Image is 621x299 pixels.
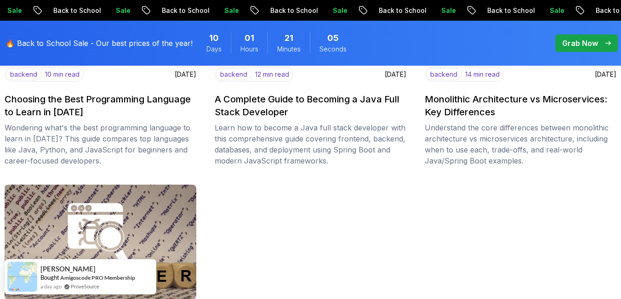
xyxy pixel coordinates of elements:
[319,45,347,54] span: Seconds
[189,6,219,15] p: Sale
[515,6,544,15] p: Sale
[344,6,406,15] p: Back to School
[6,68,41,80] p: backend
[426,68,461,80] p: backend
[465,70,500,79] p: 14 min read
[327,32,339,45] span: 5 Seconds
[175,70,196,79] p: [DATE]
[277,45,301,54] span: Minutes
[245,32,254,45] span: 1 Hours
[45,70,80,79] p: 10 min read
[255,70,289,79] p: 12 min read
[40,282,62,290] span: a day ago
[60,274,135,281] a: Amigoscode PRO Membership
[385,70,406,79] p: [DATE]
[209,32,219,45] span: 10 Days
[7,262,37,292] img: provesource social proof notification image
[298,6,327,15] p: Sale
[406,6,436,15] p: Sale
[215,122,406,166] p: Learn how to become a Java full stack developer with this comprehensive guide covering frontend, ...
[285,32,293,45] span: 21 Minutes
[562,38,598,49] p: Grab Now
[71,282,99,290] a: ProveSource
[425,122,616,166] p: Understand the core differences between monolithic architecture vs microservices architecture, in...
[5,122,196,166] p: Wondering what's the best programming language to learn in [DATE]? This guide compares top langua...
[215,93,401,118] h2: A Complete Guide to Becoming a Java Full Stack Developer
[425,93,611,118] h2: Monolithic Architecture vs Microservices: Key Differences
[595,70,616,79] p: [DATE]
[216,68,251,80] p: backend
[5,93,191,118] h2: Choosing the Best Programming Language to Learn in [DATE]
[40,274,59,281] span: Bought
[6,38,193,49] p: 🔥 Back to School Sale - Our best prices of the year!
[240,45,258,54] span: Hours
[18,6,81,15] p: Back to School
[452,6,515,15] p: Back to School
[235,6,298,15] p: Back to School
[127,6,189,15] p: Back to School
[81,6,110,15] p: Sale
[206,45,222,54] span: Days
[40,265,96,273] span: [PERSON_NAME]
